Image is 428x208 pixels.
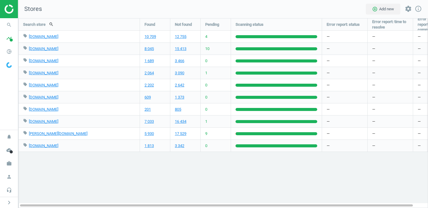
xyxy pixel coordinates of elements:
span: — [372,107,375,112]
a: 17 529 [175,131,186,136]
a: 5 930 [144,131,154,136]
a: [DOMAIN_NAME] [29,71,58,75]
a: [DOMAIN_NAME] [29,95,58,99]
span: — [372,34,375,39]
i: local_offer [23,106,27,111]
a: [DOMAIN_NAME] [29,119,58,124]
button: chevron_right [2,199,17,206]
i: local_offer [23,70,27,74]
i: person [3,171,15,183]
a: 7 033 [144,119,154,124]
a: 1 373 [175,95,184,100]
i: headset_mic [3,184,15,196]
a: [DOMAIN_NAME] [29,83,58,87]
span: 9 [205,131,207,136]
span: 4 [205,34,207,39]
span: Pending [205,22,219,27]
a: [DOMAIN_NAME] [29,46,58,51]
button: search [46,19,57,29]
i: local_offer [23,131,27,135]
i: add_circle_outline [372,6,378,12]
i: local_offer [23,82,27,86]
span: — [372,119,375,124]
span: 0 [205,143,207,149]
i: notifications [3,131,15,143]
a: 2 202 [144,82,154,88]
a: [DOMAIN_NAME] [29,143,58,148]
div: — [322,31,367,42]
a: [DOMAIN_NAME] [29,59,58,63]
a: 3 090 [175,70,184,76]
i: local_offer [23,143,27,147]
span: 0 [205,107,207,112]
i: info_outline [415,5,422,12]
a: [DOMAIN_NAME] [29,34,58,39]
a: 12 755 [175,34,186,39]
span: — [372,82,375,88]
a: 609 [144,95,151,100]
a: info_outline [415,5,422,13]
div: — [322,43,367,55]
i: local_offer [23,46,27,50]
img: ajHJNr6hYgQAAAAASUVORK5CYII= [5,5,48,14]
span: Not found [175,22,192,27]
div: — [322,128,367,139]
span: — [372,58,375,64]
span: 1 [205,119,207,124]
a: 2 064 [144,70,154,76]
span: — [372,95,375,100]
a: [PERSON_NAME][DOMAIN_NAME] [29,131,87,136]
div: Search store [19,18,140,30]
span: — [372,131,375,136]
a: 3 466 [175,58,184,64]
i: settings [405,5,412,12]
a: 805 [175,107,181,112]
div: — [322,116,367,127]
div: — [322,91,367,103]
div: — [322,67,367,79]
span: Stores [18,5,42,13]
button: add_circle_outlineAdd new [366,4,400,15]
i: work [3,158,15,169]
div: — [322,140,367,152]
i: timeline [3,32,15,44]
a: 2 642 [175,82,184,88]
span: 0 [205,82,207,88]
i: local_offer [23,58,27,62]
div: — [322,55,367,67]
span: 1 [205,70,207,76]
a: 1 689 [144,58,154,64]
a: 201 [144,107,151,112]
i: search [3,19,15,31]
button: settings [402,2,415,15]
span: Found [144,22,155,27]
span: Error report: time to resolve [372,19,408,30]
i: local_offer [23,94,27,99]
span: 0 [205,58,207,64]
a: 16 434 [175,119,186,124]
span: — [372,46,375,52]
a: [DOMAIN_NAME] [29,107,58,112]
i: pie_chart_outlined [3,46,15,57]
span: Error report: status [327,22,360,27]
a: 3 342 [175,143,184,149]
span: — [372,143,375,149]
a: 15 413 [175,46,186,52]
a: 10 709 [144,34,156,39]
span: Scanning status [236,22,263,27]
i: local_offer [23,34,27,38]
i: cloud_done [3,144,15,156]
i: local_offer [23,119,27,123]
div: — [322,103,367,115]
img: wGWNvw8QSZomAAAAABJRU5ErkJggg== [6,62,12,68]
a: 1 813 [144,143,154,149]
span: 0 [205,95,207,100]
span: 10 [205,46,209,52]
i: chevron_right [5,199,13,206]
div: — [322,79,367,91]
span: — [372,70,375,76]
a: 8 045 [144,46,154,52]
